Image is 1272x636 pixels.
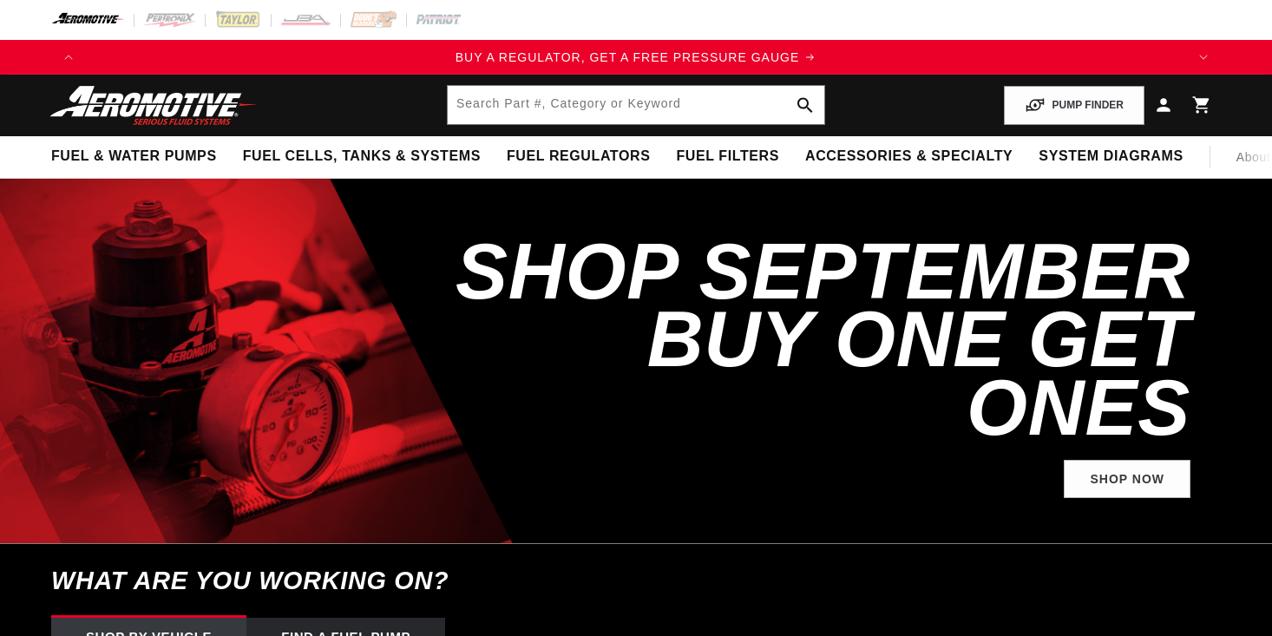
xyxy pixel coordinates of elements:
span: BUY A REGULATOR, GET A FREE PRESSURE GAUGE [456,50,800,64]
summary: Fuel & Water Pumps [38,136,230,177]
button: PUMP FINDER [1004,86,1144,125]
span: Accessories & Specialty [805,148,1013,166]
h2: SHOP SEPTEMBER BUY ONE GET ONES [449,238,1190,443]
slideshow-component: Translation missing: en.sections.announcements.announcement_bar [8,40,1264,75]
span: System Diagrams [1039,148,1183,166]
summary: Accessories & Specialty [792,136,1026,177]
input: Search by Part Number, Category or Keyword [448,86,824,124]
a: BUY A REGULATOR, GET A FREE PRESSURE GAUGE [86,48,1186,67]
div: 1 of 4 [86,48,1186,67]
div: Announcement [86,48,1186,67]
summary: Fuel Regulators [494,136,663,177]
button: Translation missing: en.sections.announcements.previous_announcement [51,40,86,75]
button: Translation missing: en.sections.announcements.next_announcement [1186,40,1221,75]
img: Aeromotive [45,85,262,126]
h6: What are you working on? [8,544,1264,618]
span: Fuel Regulators [507,148,650,166]
span: Fuel Filters [676,148,779,166]
span: Fuel & Water Pumps [51,148,217,166]
summary: Fuel Cells, Tanks & Systems [230,136,494,177]
a: Shop Now [1064,460,1190,499]
button: search button [786,86,824,124]
summary: System Diagrams [1026,136,1196,177]
summary: Fuel Filters [663,136,792,177]
span: Fuel Cells, Tanks & Systems [243,148,481,166]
